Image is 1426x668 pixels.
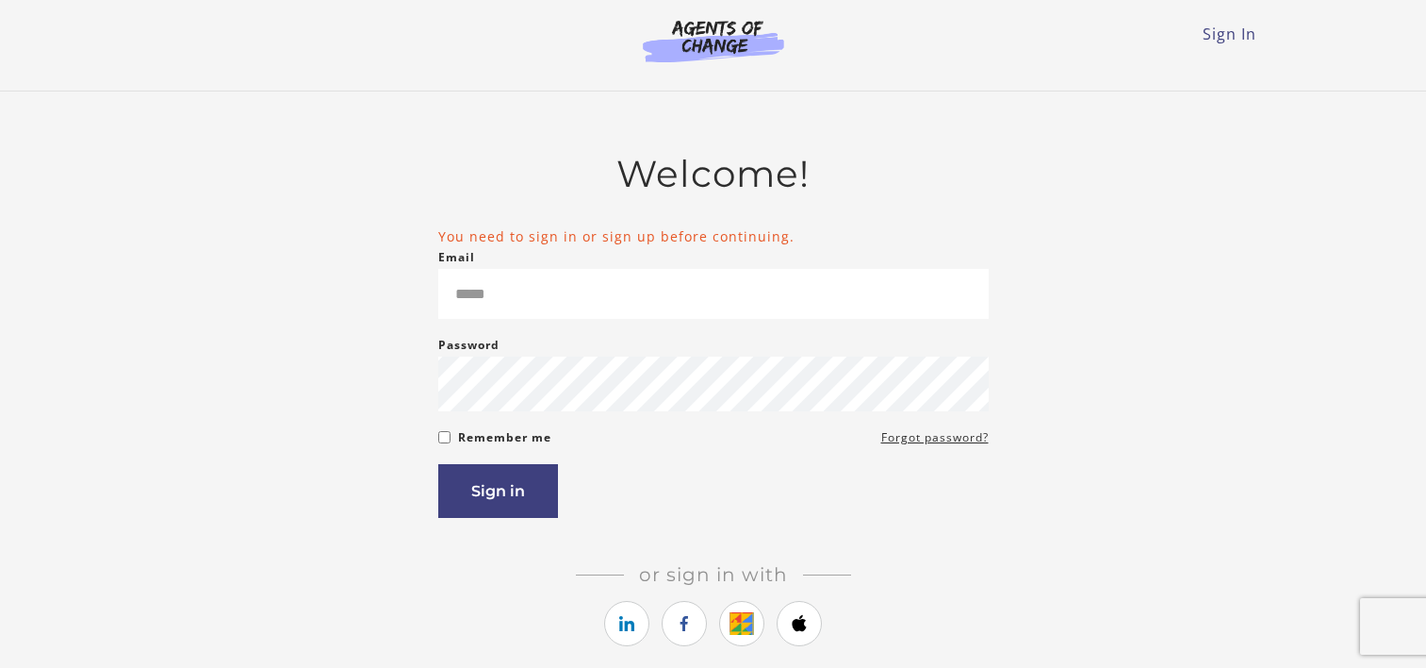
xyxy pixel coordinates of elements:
[438,334,500,357] label: Password
[438,152,989,196] h2: Welcome!
[881,426,989,449] a: Forgot password?
[719,601,764,646] a: https://courses.thinkific.com/users/auth/google?ss%5Breferral%5D=&ss%5Buser_return_to%5D=%2Fcours...
[1203,24,1256,44] a: Sign In
[623,19,804,62] img: Agents of Change Logo
[777,601,822,646] a: https://courses.thinkific.com/users/auth/apple?ss%5Breferral%5D=&ss%5Buser_return_to%5D=%2Fcourse...
[438,464,558,518] button: Sign in
[458,426,551,449] label: Remember me
[662,601,707,646] a: https://courses.thinkific.com/users/auth/facebook?ss%5Breferral%5D=&ss%5Buser_return_to%5D=%2Fcou...
[604,601,649,646] a: https://courses.thinkific.com/users/auth/linkedin?ss%5Breferral%5D=&ss%5Buser_return_to%5D=%2Fcou...
[438,246,475,269] label: Email
[624,563,803,586] span: Or sign in with
[438,226,989,246] li: You need to sign in or sign up before continuing.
